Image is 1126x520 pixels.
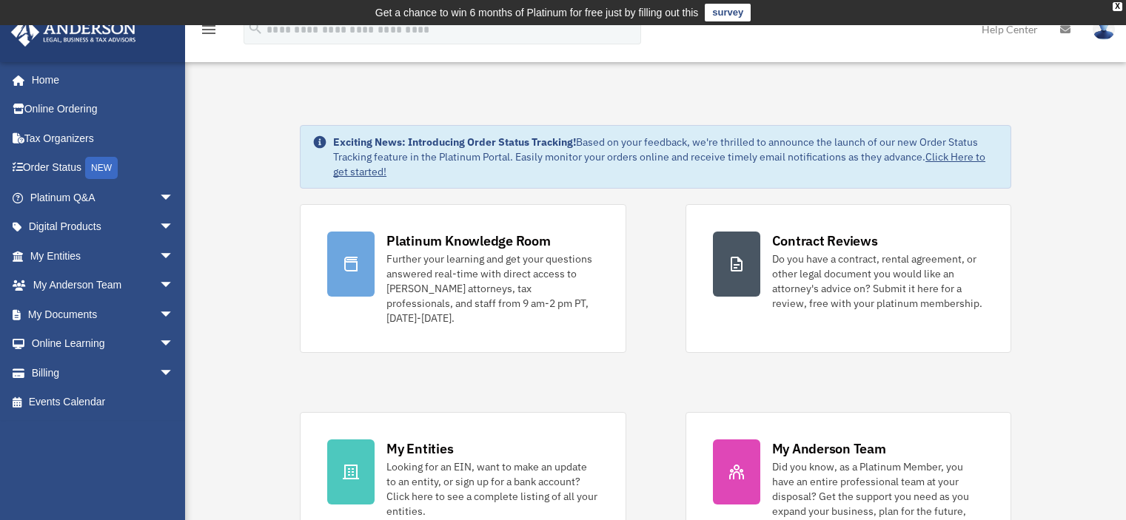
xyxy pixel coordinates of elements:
a: Online Learningarrow_drop_down [10,329,196,359]
a: Tax Organizers [10,124,196,153]
div: Contract Reviews [772,232,878,250]
div: Further your learning and get your questions answered real-time with direct access to [PERSON_NAM... [386,251,598,325]
div: close [1113,2,1122,11]
a: Events Calendar [10,388,196,417]
div: My Anderson Team [772,439,886,458]
div: Looking for an EIN, want to make an update to an entity, or sign up for a bank account? Click her... [386,459,598,519]
img: User Pic [1093,18,1115,40]
span: arrow_drop_down [159,183,189,213]
i: menu [200,21,218,38]
a: Platinum Knowledge Room Further your learning and get your questions answered real-time with dire... [300,204,626,353]
a: My Documentsarrow_drop_down [10,300,196,329]
a: Home [10,65,189,95]
span: arrow_drop_down [159,241,189,271]
span: arrow_drop_down [159,358,189,388]
i: search [247,20,264,36]
strong: Exciting News: Introducing Order Status Tracking! [333,135,576,149]
a: Click Here to get started! [333,150,985,178]
a: Contract Reviews Do you have a contract, rental agreement, or other legal document you would like... [686,204,1011,353]
div: NEW [85,157,118,179]
a: My Entitiesarrow_drop_down [10,241,196,271]
a: Order StatusNEW [10,153,196,183]
a: Online Ordering [10,95,196,124]
a: Billingarrow_drop_down [10,358,196,388]
span: arrow_drop_down [159,329,189,359]
div: My Entities [386,439,453,458]
span: arrow_drop_down [159,300,189,330]
img: Anderson Advisors Platinum Portal [7,18,141,47]
div: Platinum Knowledge Room [386,232,551,250]
a: My Anderson Teamarrow_drop_down [10,271,196,300]
div: Do you have a contract, rental agreement, or other legal document you would like an attorney's ad... [772,251,984,311]
div: Get a chance to win 6 months of Platinum for free just by filling out this [375,4,699,21]
span: arrow_drop_down [159,212,189,243]
a: Digital Productsarrow_drop_down [10,212,196,242]
div: Based on your feedback, we're thrilled to announce the launch of our new Order Status Tracking fe... [333,135,999,179]
span: arrow_drop_down [159,271,189,301]
a: menu [200,26,218,38]
a: survey [705,4,751,21]
a: Platinum Q&Aarrow_drop_down [10,183,196,212]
